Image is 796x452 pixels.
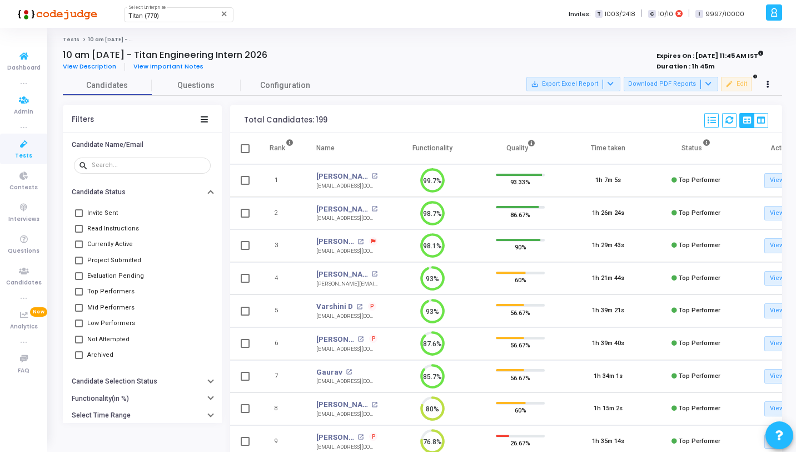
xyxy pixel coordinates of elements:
[72,188,126,196] h6: Candidate Status
[371,271,377,277] mat-icon: open_in_new
[63,390,222,407] button: Functionality(in %)
[515,405,526,416] span: 60%
[316,247,377,256] div: [EMAIL_ADDRESS][DOMAIN_NAME]
[258,327,305,360] td: 6
[316,182,377,190] div: [EMAIL_ADDRESS][DOMAIN_NAME]
[679,307,720,314] span: Top Performer
[624,77,718,91] button: Download PDF Reports
[152,80,241,91] span: Questions
[316,443,377,451] div: [EMAIL_ADDRESS][DOMAIN_NAME]
[125,63,212,70] a: View Important Notes
[371,206,377,212] mat-icon: open_in_new
[510,176,530,188] span: 93.33%
[8,247,39,256] span: Questions
[648,10,655,18] span: C
[87,285,135,298] span: Top Performers
[679,438,720,445] span: Top Performer
[739,113,768,128] div: View Options
[371,173,377,179] mat-icon: open_in_new
[87,269,144,283] span: Evaluation Pending
[72,395,129,403] h6: Functionality(in %)
[316,432,355,443] a: [PERSON_NAME]
[8,215,39,224] span: Interviews
[594,372,623,381] div: 1h 34m 1s
[592,241,624,250] div: 1h 29m 43s
[569,9,591,19] label: Invites:
[316,345,377,353] div: [EMAIL_ADDRESS][DOMAIN_NAME]
[592,209,624,218] div: 1h 26m 24s
[72,377,157,386] h6: Candidate Selection Status
[14,3,97,25] img: logo
[258,360,305,393] td: 7
[78,160,92,170] mat-icon: search
[87,348,113,362] span: Archived
[510,209,530,220] span: 86.67%
[316,399,369,410] a: [PERSON_NAME]
[658,9,673,19] span: 10/10
[594,404,623,414] div: 1h 15m 2s
[652,133,740,164] th: Status
[63,373,222,390] button: Candidate Selection Status
[356,304,362,310] mat-icon: open_in_new
[605,9,635,19] span: 1003/2418
[220,9,229,18] mat-icon: Clear
[260,80,310,91] span: Configuration
[18,366,29,376] span: FAQ
[14,107,33,117] span: Admin
[641,8,643,19] span: |
[316,214,377,223] div: [EMAIL_ADDRESS][DOMAIN_NAME]
[87,238,133,251] span: Currently Active
[695,10,703,18] span: I
[510,438,530,449] span: 26.67%
[258,392,305,425] td: 8
[721,77,752,91] button: Edit
[316,204,369,215] a: [PERSON_NAME]
[6,278,42,288] span: Candidates
[592,437,624,446] div: 1h 35m 14s
[372,433,376,441] span: P
[258,294,305,327] td: 5
[515,274,526,286] span: 60%
[316,410,377,419] div: [EMAIL_ADDRESS][DOMAIN_NAME]
[591,142,625,154] div: Time taken
[15,151,32,161] span: Tests
[595,10,603,18] span: T
[10,322,38,332] span: Analytics
[679,372,720,380] span: Top Performer
[63,62,116,71] span: View Description
[316,334,355,345] a: [PERSON_NAME]
[63,80,152,91] span: Candidates
[316,269,369,280] a: [PERSON_NAME]
[72,115,94,124] div: Filters
[9,183,38,193] span: Contests
[87,301,135,315] span: Mid Performers
[87,254,141,267] span: Project Submitted
[595,176,621,185] div: 1h 7m 5s
[63,36,79,43] a: Tests
[346,369,352,375] mat-icon: open_in_new
[510,340,530,351] span: 56.67%
[87,317,135,330] span: Low Performers
[128,12,159,19] span: Titan (770)
[316,236,355,247] a: [PERSON_NAME][DEMOGRAPHIC_DATA]
[133,62,203,71] span: View Important Notes
[7,63,41,73] span: Dashboard
[63,50,267,61] h4: 10 am [DATE] - Titan Engineering Intern 2026
[88,36,212,43] span: 10 am [DATE] - Titan Engineering Intern 2026
[357,239,364,245] mat-icon: open_in_new
[688,8,690,19] span: |
[592,306,624,316] div: 1h 39m 21s
[87,222,139,235] span: Read Instructions
[30,307,47,317] span: New
[316,367,342,378] a: Gaurav
[510,307,530,318] span: 56.67%
[92,162,206,169] input: Search...
[258,133,305,164] th: Rank
[679,176,720,184] span: Top Performer
[72,141,143,149] h6: Candidate Name/Email
[357,336,364,342] mat-icon: open_in_new
[656,62,715,71] strong: Duration : 1h 45m
[87,207,118,220] span: Invite Sent
[63,36,782,43] nav: breadcrumb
